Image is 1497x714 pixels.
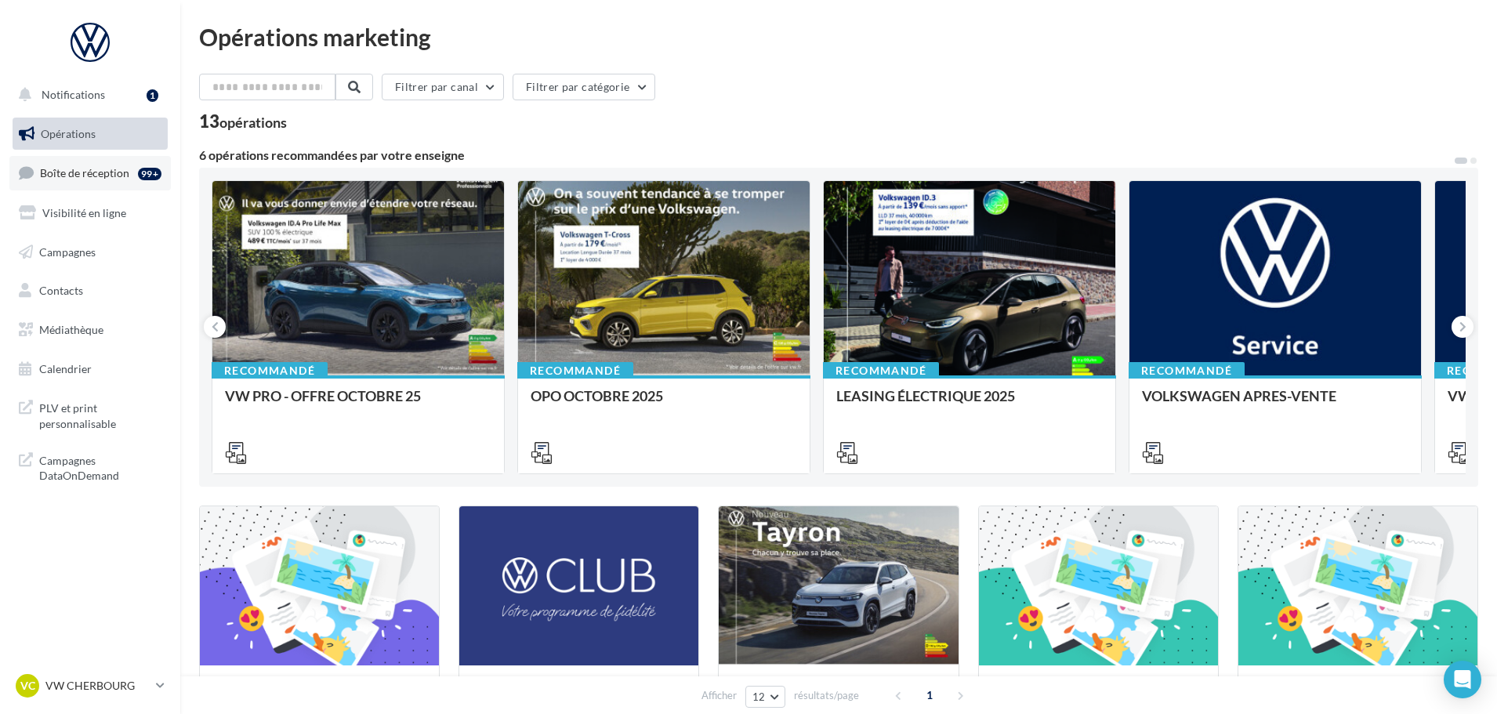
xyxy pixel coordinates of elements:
div: Recommandé [517,362,633,379]
span: Campagnes [39,245,96,258]
div: OPO OCTOBRE 2025 [531,388,797,419]
div: LEASING ÉLECTRIQUE 2025 [836,388,1103,419]
a: Campagnes [9,236,171,269]
span: Opérations [41,127,96,140]
div: 6 opérations recommandées par votre enseigne [199,149,1453,161]
div: Recommandé [823,362,939,379]
span: résultats/page [794,688,859,703]
a: Médiathèque [9,314,171,346]
a: Calendrier [9,353,171,386]
button: Filtrer par canal [382,74,504,100]
button: 12 [745,686,785,708]
button: Filtrer par catégorie [513,74,655,100]
a: Contacts [9,274,171,307]
div: VOLKSWAGEN APRES-VENTE [1142,388,1408,419]
button: Notifications 1 [9,78,165,111]
span: Notifications [42,88,105,101]
div: VW PRO - OFFRE OCTOBRE 25 [225,388,491,419]
a: Campagnes DataOnDemand [9,444,171,490]
a: VC VW CHERBOURG [13,671,168,701]
div: Open Intercom Messenger [1444,661,1481,698]
span: Campagnes DataOnDemand [39,450,161,484]
a: Opérations [9,118,171,150]
span: 12 [752,690,766,703]
span: Visibilité en ligne [42,206,126,219]
a: Boîte de réception99+ [9,156,171,190]
div: 1 [147,89,158,102]
span: Boîte de réception [40,166,129,179]
div: Recommandé [1129,362,1245,379]
div: 13 [199,113,287,130]
div: Opérations marketing [199,25,1478,49]
div: 99+ [138,168,161,180]
span: PLV et print personnalisable [39,397,161,431]
div: opérations [219,115,287,129]
span: VC [20,678,35,694]
span: Calendrier [39,362,92,375]
span: 1 [917,683,942,708]
p: VW CHERBOURG [45,678,150,694]
a: Visibilité en ligne [9,197,171,230]
span: Médiathèque [39,323,103,336]
span: Afficher [701,688,737,703]
span: Contacts [39,284,83,297]
div: Recommandé [212,362,328,379]
a: PLV et print personnalisable [9,391,171,437]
